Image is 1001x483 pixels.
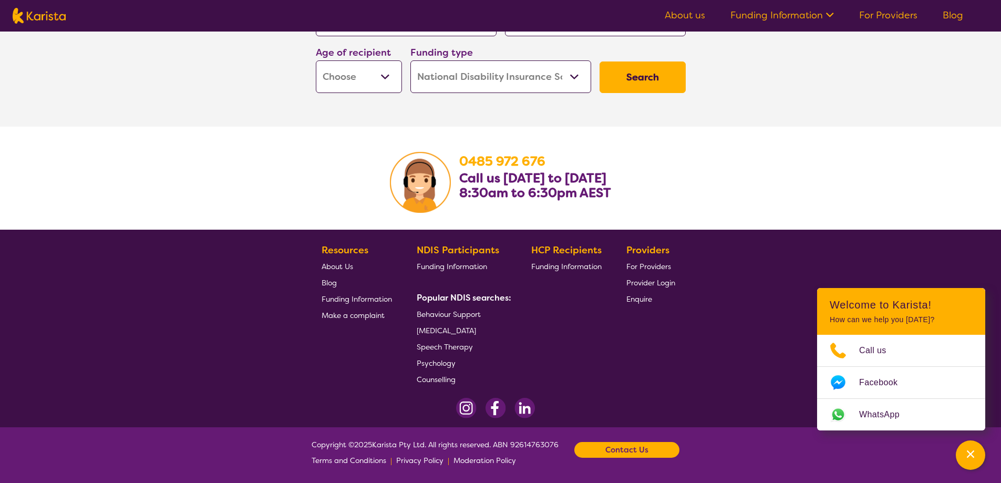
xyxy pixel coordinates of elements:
[396,453,443,468] a: Privacy Policy
[485,398,506,418] img: Facebook
[531,262,602,271] span: Funding Information
[730,9,834,22] a: Funding Information
[13,8,66,24] img: Karista logo
[459,153,545,170] a: 0485 972 676
[410,46,473,59] label: Funding type
[322,258,392,274] a: About Us
[514,398,535,418] img: LinkedIn
[417,310,481,319] span: Behaviour Support
[322,274,392,291] a: Blog
[626,291,675,307] a: Enquire
[531,258,602,274] a: Funding Information
[531,244,602,256] b: HCP Recipients
[600,61,686,93] button: Search
[312,456,386,465] span: Terms and Conditions
[316,46,391,59] label: Age of recipient
[417,306,507,322] a: Behaviour Support
[456,398,477,418] img: Instagram
[859,343,899,358] span: Call us
[626,294,652,304] span: Enquire
[417,338,507,355] a: Speech Therapy
[390,152,451,213] img: Karista Client Service
[817,335,985,430] ul: Choose channel
[312,437,559,468] span: Copyright © 2025 Karista Pty Ltd. All rights reserved. ABN 92614763076
[322,291,392,307] a: Funding Information
[448,453,449,468] p: |
[459,170,606,187] b: Call us [DATE] to [DATE]
[396,456,443,465] span: Privacy Policy
[830,299,973,311] h2: Welcome to Karista!
[322,311,385,320] span: Make a complaint
[417,262,487,271] span: Funding Information
[817,399,985,430] a: Web link opens in a new tab.
[322,278,337,287] span: Blog
[390,453,392,468] p: |
[417,292,511,303] b: Popular NDIS searches:
[605,442,648,458] b: Contact Us
[417,342,473,352] span: Speech Therapy
[453,453,516,468] a: Moderation Policy
[859,9,917,22] a: For Providers
[459,184,611,201] b: 8:30am to 6:30pm AEST
[626,278,675,287] span: Provider Login
[943,9,963,22] a: Blog
[417,326,476,335] span: [MEDICAL_DATA]
[859,375,910,390] span: Facebook
[322,262,353,271] span: About Us
[417,358,456,368] span: Psychology
[626,244,669,256] b: Providers
[417,375,456,384] span: Counselling
[859,407,912,423] span: WhatsApp
[417,355,507,371] a: Psychology
[817,288,985,430] div: Channel Menu
[956,440,985,470] button: Channel Menu
[322,294,392,304] span: Funding Information
[453,456,516,465] span: Moderation Policy
[417,371,507,387] a: Counselling
[417,244,499,256] b: NDIS Participants
[626,258,675,274] a: For Providers
[322,244,368,256] b: Resources
[626,274,675,291] a: Provider Login
[626,262,671,271] span: For Providers
[830,315,973,324] p: How can we help you [DATE]?
[322,307,392,323] a: Make a complaint
[312,453,386,468] a: Terms and Conditions
[417,322,507,338] a: [MEDICAL_DATA]
[665,9,705,22] a: About us
[417,258,507,274] a: Funding Information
